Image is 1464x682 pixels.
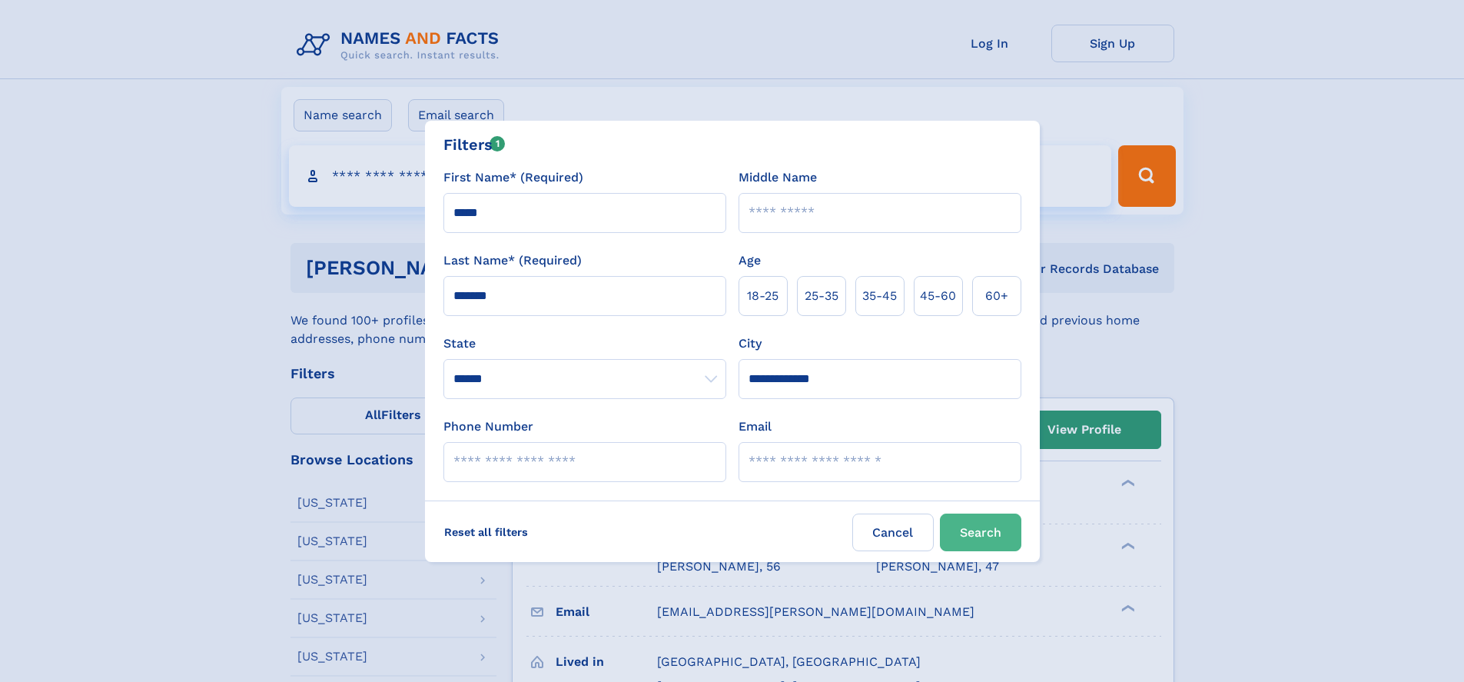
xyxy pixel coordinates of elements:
[443,133,506,156] div: Filters
[443,251,582,270] label: Last Name* (Required)
[920,287,956,305] span: 45‑60
[739,168,817,187] label: Middle Name
[739,418,772,436] label: Email
[443,418,533,436] label: Phone Number
[852,514,934,551] label: Cancel
[805,287,838,305] span: 25‑35
[747,287,778,305] span: 18‑25
[739,251,761,270] label: Age
[739,334,762,353] label: City
[862,287,897,305] span: 35‑45
[940,514,1021,551] button: Search
[443,334,726,353] label: State
[985,287,1008,305] span: 60+
[434,514,538,551] label: Reset all filters
[443,168,583,187] label: First Name* (Required)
